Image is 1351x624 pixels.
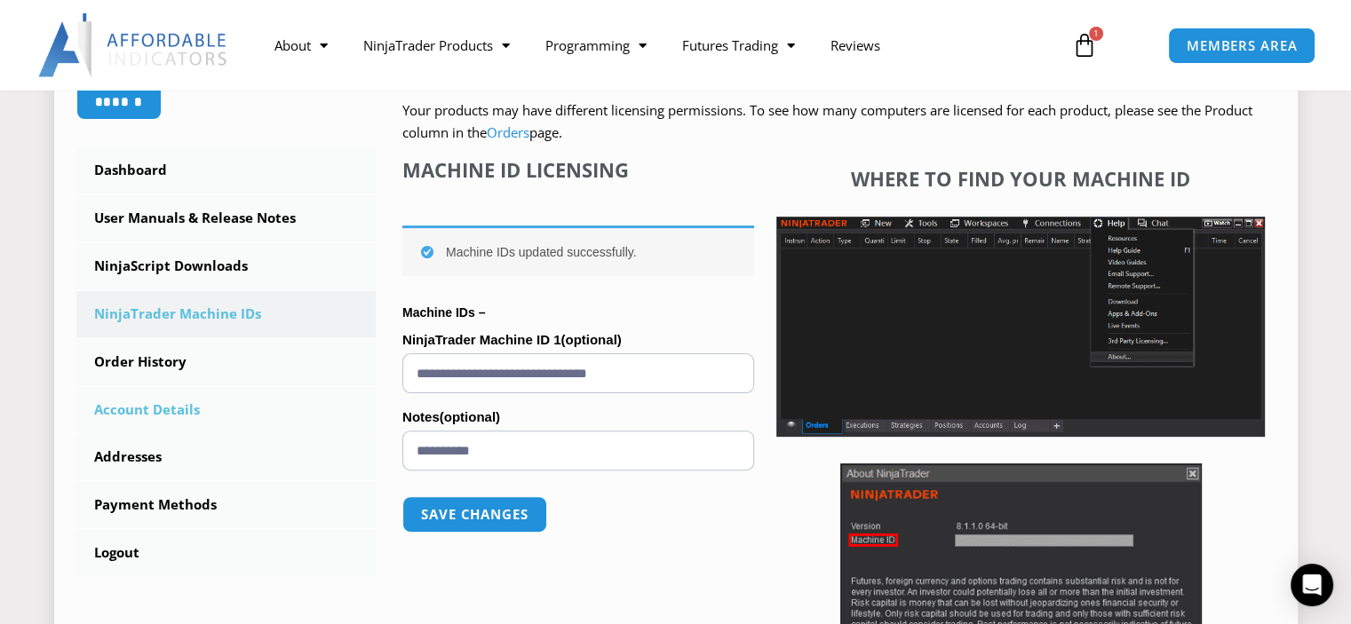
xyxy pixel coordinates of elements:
[1291,564,1333,606] div: Open Intercom Messenger
[1045,20,1124,71] a: 1
[76,482,377,528] a: Payment Methods
[402,305,485,320] strong: Machine IDs –
[402,225,754,276] div: Machine IDs updated successfully.
[257,25,1054,66] nav: Menu
[1187,39,1298,52] span: MEMBERS AREA
[76,147,377,576] nav: Account pages
[560,332,621,347] span: (optional)
[528,25,664,66] a: Programming
[76,387,377,433] a: Account Details
[76,147,377,194] a: Dashboard
[402,404,754,430] label: Notes
[38,13,229,77] img: LogoAI | Affordable Indicators – NinjaTrader
[76,434,377,480] a: Addresses
[76,243,377,289] a: NinjaScript Downloads
[76,291,377,337] a: NinjaTrader Machine IDs
[664,25,813,66] a: Futures Trading
[402,158,754,181] h4: Machine ID Licensing
[776,167,1265,190] h4: Where to find your Machine ID
[1168,28,1316,64] a: MEMBERS AREA
[346,25,528,66] a: NinjaTrader Products
[402,101,1252,142] span: Your products may have different licensing permissions. To see how many computers are licensed fo...
[1089,27,1103,41] span: 1
[402,327,754,353] label: NinjaTrader Machine ID 1
[76,339,377,385] a: Order History
[813,25,898,66] a: Reviews
[487,123,529,141] a: Orders
[76,530,377,576] a: Logout
[440,409,500,424] span: (optional)
[76,195,377,241] a: User Manuals & Release Notes
[257,25,346,66] a: About
[402,496,547,533] button: Save changes
[776,217,1265,437] img: Screenshot 2025-01-17 1155544 | Affordable Indicators – NinjaTrader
